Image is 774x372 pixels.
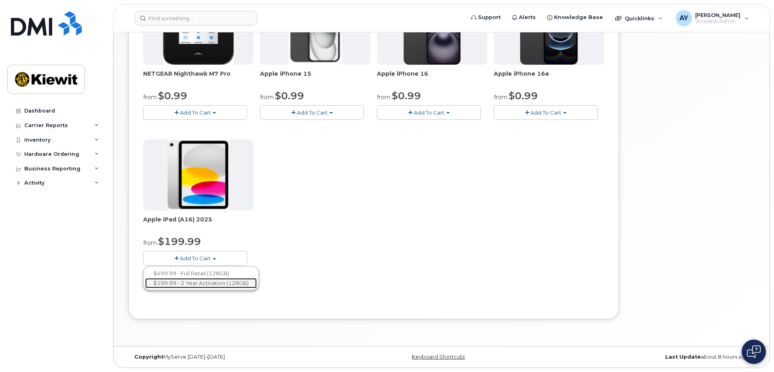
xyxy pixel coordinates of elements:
div: Apple iPhone 16e [494,70,604,86]
div: Quicklinks [609,10,668,26]
button: Add To Cart [494,105,598,119]
a: $499.99 - Full Retail (128GB) [145,268,257,278]
div: Apple iPad (A16) 2025 [143,215,254,232]
a: Alerts [506,9,541,26]
div: Apple iPhone 16 [377,70,487,86]
button: Add To Cart [377,105,481,119]
span: AY [679,13,688,23]
span: Alerts [519,13,536,21]
span: Quicklinks [625,15,654,21]
span: $199.99 [158,236,201,247]
span: $0.99 [275,90,304,102]
strong: Last Update [665,354,701,360]
small: from [260,94,274,101]
a: $199.99 - 2 Year Activation (128GB) [145,278,257,288]
div: MyServe [DATE]–[DATE] [128,354,337,360]
button: Add To Cart [260,105,364,119]
a: Support [465,9,506,26]
strong: Copyright [134,354,163,360]
span: Knowledge Base [554,13,603,21]
span: $0.99 [392,90,421,102]
span: Add To Cart [180,109,211,116]
div: about 8 hours ago [546,354,755,360]
span: Add To Cart [297,109,328,116]
button: Add To Cart [143,251,247,265]
span: $0.99 [158,90,187,102]
span: Support [478,13,501,21]
div: Apple iPhone 15 [260,70,370,86]
div: NETGEAR Nighthawk M7 Pro [143,70,254,86]
a: Knowledge Base [541,9,609,26]
img: iPad_A16.PNG [167,139,229,210]
input: Find something... [135,11,257,26]
span: Add To Cart [531,109,561,116]
div: Andrew Yee [670,10,755,26]
small: from [494,94,508,101]
span: Wireless Admin [695,18,740,25]
a: Keyboard Shortcuts [412,354,465,360]
small: from [377,94,391,101]
img: Open chat [747,345,761,358]
small: from [143,94,157,101]
small: from [143,239,157,247]
span: Add To Cart [414,109,444,116]
button: Add To Cart [143,105,247,119]
span: [PERSON_NAME] [695,12,740,18]
span: $0.99 [509,90,538,102]
span: Add To Cart [180,255,211,261]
